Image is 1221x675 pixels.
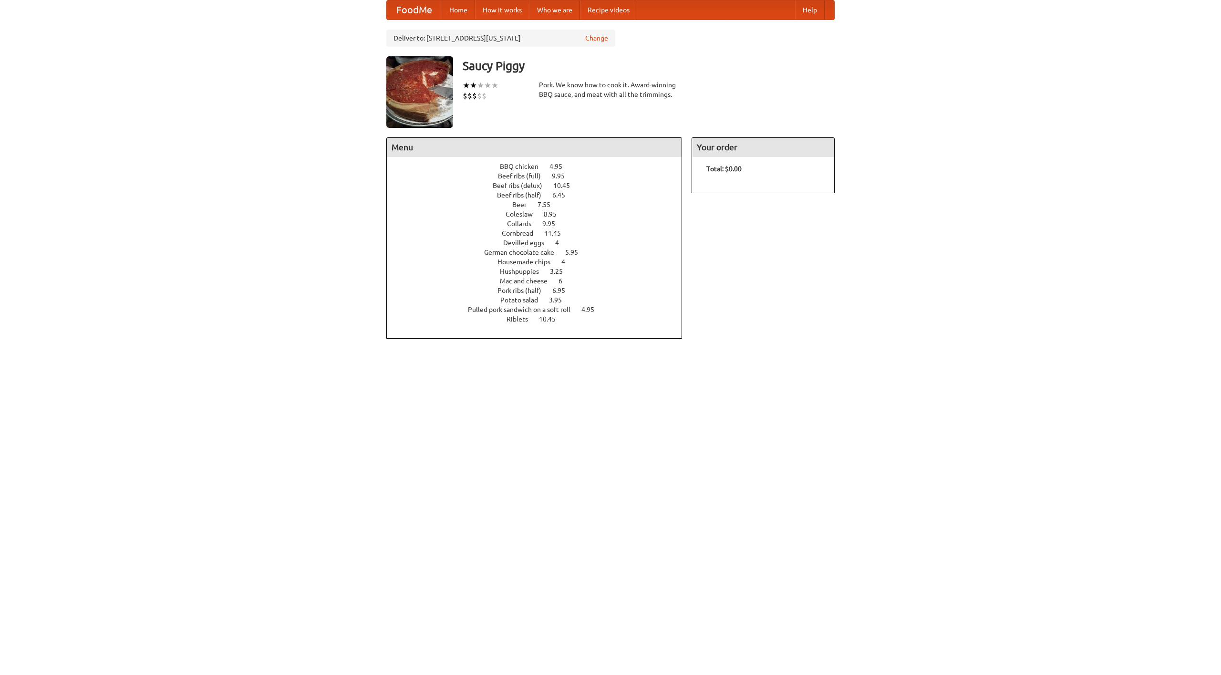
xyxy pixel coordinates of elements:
a: BBQ chicken 4.95 [500,163,580,170]
a: Pork ribs (half) 6.95 [497,287,583,294]
a: Mac and cheese 6 [500,277,580,285]
a: Beer 7.55 [512,201,568,208]
span: Housemade chips [497,258,560,266]
a: Recipe videos [580,0,637,20]
a: Beef ribs (half) 6.45 [497,191,583,199]
span: Riblets [507,315,538,323]
span: Potato salad [500,296,548,304]
h3: Saucy Piggy [463,56,835,75]
li: ★ [484,80,491,91]
a: Hushpuppies 3.25 [500,268,580,275]
a: Cornbread 11.45 [502,229,579,237]
li: ★ [491,80,498,91]
span: 10.45 [553,182,579,189]
span: Hushpuppies [500,268,548,275]
b: Total: $0.00 [706,165,742,173]
li: ★ [470,80,477,91]
span: Beef ribs (delux) [493,182,552,189]
span: 4 [555,239,569,247]
span: 3.25 [550,268,572,275]
span: 11.45 [544,229,570,237]
li: ★ [463,80,470,91]
div: Deliver to: [STREET_ADDRESS][US_STATE] [386,30,615,47]
span: Mac and cheese [500,277,557,285]
span: Pork ribs (half) [497,287,551,294]
span: 6 [559,277,572,285]
a: Who we are [529,0,580,20]
a: Beef ribs (delux) 10.45 [493,182,588,189]
a: Pulled pork sandwich on a soft roll 4.95 [468,306,612,313]
span: Cornbread [502,229,543,237]
span: 6.95 [552,287,575,294]
img: angular.jpg [386,56,453,128]
span: Devilled eggs [503,239,554,247]
span: 4.95 [549,163,572,170]
a: Devilled eggs 4 [503,239,577,247]
span: Coleslaw [506,210,542,218]
a: Collards 9.95 [507,220,573,228]
a: Beef ribs (full) 9.95 [498,172,582,180]
span: 5.95 [565,249,588,256]
span: 7.55 [538,201,560,208]
a: Change [585,33,608,43]
li: $ [463,91,467,101]
a: Home [442,0,475,20]
span: BBQ chicken [500,163,548,170]
h4: Your order [692,138,834,157]
a: Housemade chips 4 [497,258,583,266]
span: 3.95 [549,296,571,304]
span: 4 [561,258,575,266]
span: Pulled pork sandwich on a soft roll [468,306,580,313]
li: $ [467,91,472,101]
span: Beef ribs (full) [498,172,550,180]
span: German chocolate cake [484,249,564,256]
span: 10.45 [539,315,565,323]
span: 6.45 [552,191,575,199]
li: $ [482,91,486,101]
a: Riblets 10.45 [507,315,573,323]
a: Help [795,0,825,20]
span: 9.95 [552,172,574,180]
li: ★ [477,80,484,91]
span: Beer [512,201,536,208]
span: 4.95 [581,306,604,313]
span: Beef ribs (half) [497,191,551,199]
a: Potato salad 3.95 [500,296,579,304]
a: Coleslaw 8.95 [506,210,574,218]
div: Pork. We know how to cook it. Award-winning BBQ sauce, and meat with all the trimmings. [539,80,682,99]
span: Collards [507,220,541,228]
a: How it works [475,0,529,20]
a: German chocolate cake 5.95 [484,249,596,256]
h4: Menu [387,138,682,157]
span: 8.95 [544,210,566,218]
li: $ [477,91,482,101]
span: 9.95 [542,220,565,228]
li: $ [472,91,477,101]
a: FoodMe [387,0,442,20]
